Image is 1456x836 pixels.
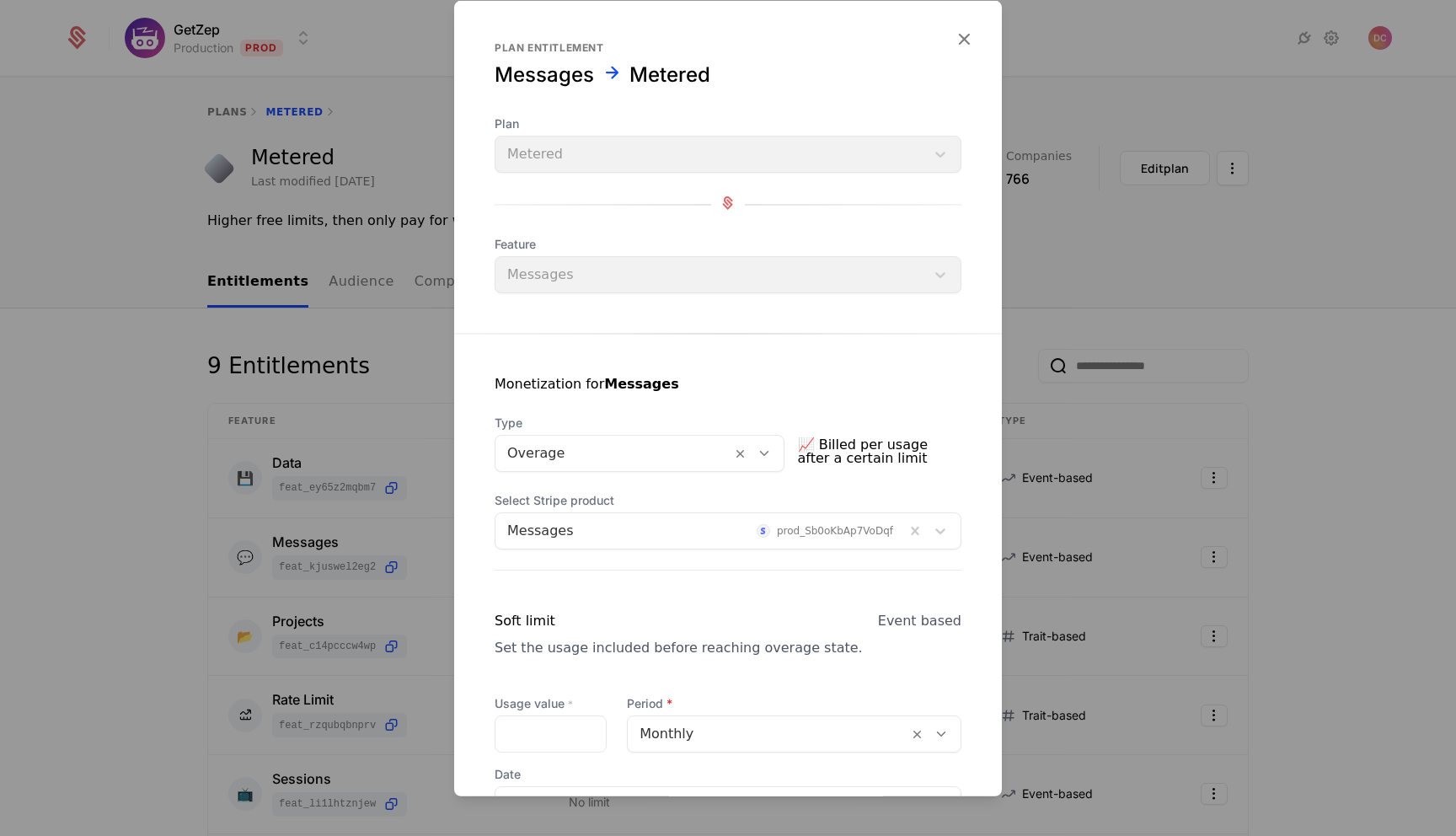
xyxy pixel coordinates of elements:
[495,415,784,431] span: Type
[495,492,961,509] span: Select Stripe product
[627,695,961,712] span: Period
[495,374,679,394] div: Monetization for
[495,236,961,253] span: Feature
[495,115,961,132] span: Plan
[495,766,961,783] span: Date
[604,376,678,392] strong: Messages
[495,695,607,712] label: Usage value
[629,62,710,88] div: Metered
[495,62,594,88] div: Messages
[878,611,961,675] div: Event based
[495,41,961,55] div: Plan entitlement
[798,431,961,472] span: 📈 Billed per usage after a certain limit
[495,611,863,631] div: Soft limit
[495,638,863,658] div: Set the usage included before reaching overage state.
